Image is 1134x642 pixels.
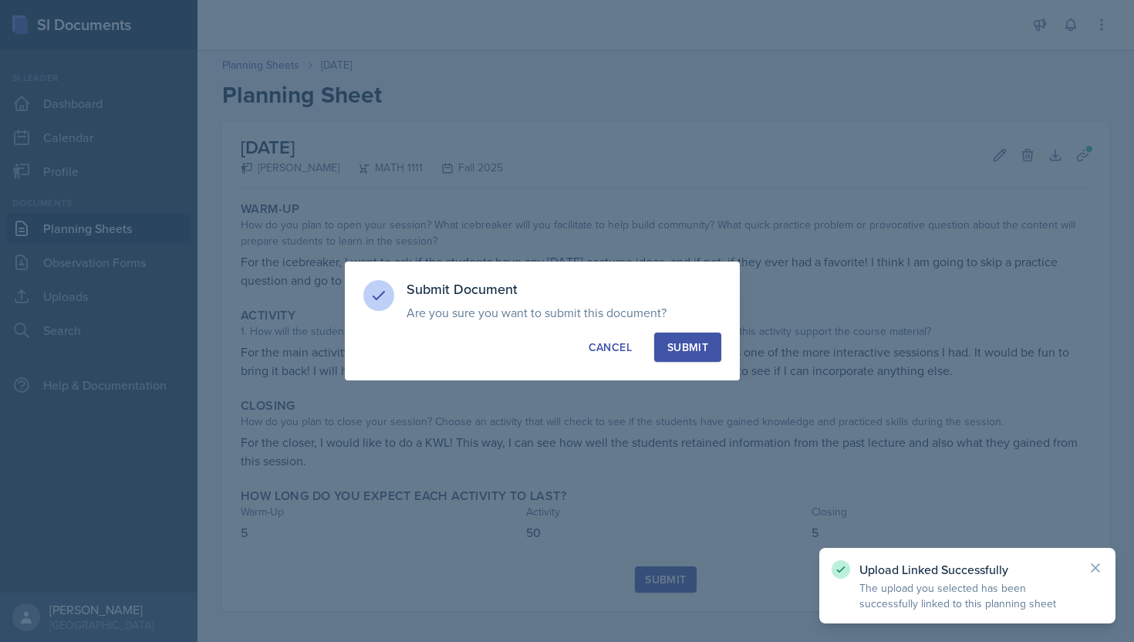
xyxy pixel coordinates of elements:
[589,340,632,355] div: Cancel
[654,333,721,362] button: Submit
[407,280,721,299] h3: Submit Document
[859,580,1075,611] p: The upload you selected has been successfully linked to this planning sheet
[575,333,645,362] button: Cancel
[859,562,1075,577] p: Upload Linked Successfully
[407,305,721,320] p: Are you sure you want to submit this document?
[667,340,708,355] div: Submit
